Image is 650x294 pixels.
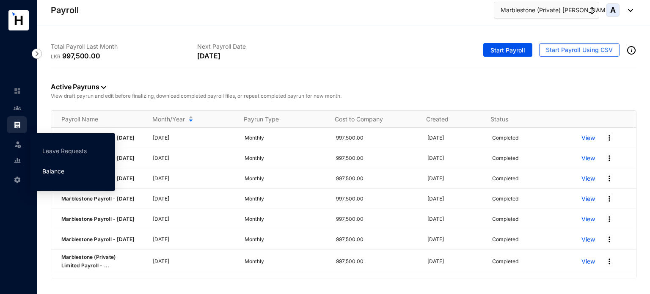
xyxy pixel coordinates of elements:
[490,46,525,55] span: Start Payroll
[624,9,633,12] img: dropdown-black.8e83cc76930a90b1a4fdb6d089b7bf3a.svg
[62,51,100,61] p: 997,500.00
[492,195,518,203] p: Completed
[42,147,87,154] a: Leave Requests
[245,134,326,142] p: Monthly
[101,86,106,89] img: dropdown-black.8e83cc76930a90b1a4fdb6d089b7bf3a.svg
[51,4,79,16] p: Payroll
[336,235,417,244] p: 997,500.00
[581,215,595,223] a: View
[336,215,417,223] p: 997,500.00
[153,154,234,162] p: [DATE]
[7,116,27,133] li: Payroll
[494,2,599,19] button: Marblestone (Private) [PERSON_NAME]...
[51,52,62,61] p: LKR
[245,195,326,203] p: Monthly
[492,215,518,223] p: Completed
[42,168,64,175] a: Balance
[14,104,21,112] img: people-unselected.118708e94b43a90eceab.svg
[14,121,21,129] img: payroll.289672236c54bbec4828.svg
[197,51,220,61] p: [DATE]
[245,257,326,266] p: Monthly
[483,43,532,57] button: Start Payroll
[492,235,518,244] p: Completed
[605,174,614,183] img: more.27664ee4a8faa814348e188645a3c1fc.svg
[581,174,595,183] a: View
[153,235,234,244] p: [DATE]
[336,257,417,266] p: 997,500.00
[245,235,326,244] p: Monthly
[245,174,326,183] p: Monthly
[336,174,417,183] p: 997,500.00
[492,257,518,266] p: Completed
[581,134,595,142] a: View
[546,46,613,54] span: Start Payroll Using CSV
[153,134,234,142] p: [DATE]
[14,157,21,164] img: report-unselected.e6a6b4230fc7da01f883.svg
[427,235,482,244] p: [DATE]
[7,82,27,99] li: Home
[61,236,135,242] span: Marblestone Payroll - [DATE]
[245,215,326,223] p: Monthly
[501,5,616,15] span: Marblestone (Private) [PERSON_NAME]...
[153,195,234,203] p: [DATE]
[590,7,594,14] img: up-down-arrow.74152d26bf9780fbf563ca9c90304185.svg
[61,195,135,202] span: Marblestone Payroll - [DATE]
[197,42,344,51] p: Next Payroll Date
[14,176,21,184] img: settings-unselected.1febfda315e6e19643a1.svg
[153,215,234,223] p: [DATE]
[152,115,185,124] span: Month/Year
[605,154,614,162] img: more.27664ee4a8faa814348e188645a3c1fc.svg
[245,154,326,162] p: Monthly
[539,43,620,57] button: Start Payroll Using CSV
[14,140,22,148] img: leave-unselected.2934df6273408c3f84d9.svg
[336,134,417,142] p: 997,500.00
[336,195,417,203] p: 997,500.00
[427,257,482,266] p: [DATE]
[325,111,416,128] th: Cost to Company
[427,195,482,203] p: [DATE]
[581,154,595,162] a: View
[51,92,636,100] p: View draft payrun and edit before finalizing, download completed payroll files, or repeat complet...
[51,42,197,51] p: Total Payroll Last Month
[605,235,614,244] img: more.27664ee4a8faa814348e188645a3c1fc.svg
[51,111,142,128] th: Payroll Name
[153,174,234,183] p: [DATE]
[581,235,595,244] a: View
[32,49,42,59] img: nav-icon-right.af6afadce00d159da59955279c43614e.svg
[61,254,116,269] span: Marblestone (Private) Limited Payroll - ...
[427,134,482,142] p: [DATE]
[416,111,480,128] th: Created
[605,195,614,203] img: more.27664ee4a8faa814348e188645a3c1fc.svg
[61,216,135,222] span: Marblestone Payroll - [DATE]
[581,257,595,266] a: View
[581,195,595,203] a: View
[610,6,616,14] span: A
[492,154,518,162] p: Completed
[605,134,614,142] img: more.27664ee4a8faa814348e188645a3c1fc.svg
[605,215,614,223] img: more.27664ee4a8faa814348e188645a3c1fc.svg
[7,152,27,169] li: Reports
[605,257,614,266] img: more.27664ee4a8faa814348e188645a3c1fc.svg
[626,45,636,55] img: info-outined.c2a0bb1115a2853c7f4cb4062ec879bc.svg
[427,154,482,162] p: [DATE]
[480,111,569,128] th: Status
[153,257,234,266] p: [DATE]
[427,215,482,223] p: [DATE]
[492,174,518,183] p: Completed
[336,154,417,162] p: 997,500.00
[51,82,106,91] a: Active Payruns
[234,111,325,128] th: Payrun Type
[427,174,482,183] p: [DATE]
[492,134,518,142] p: Completed
[14,87,21,95] img: home-unselected.a29eae3204392db15eaf.svg
[7,99,27,116] li: Contacts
